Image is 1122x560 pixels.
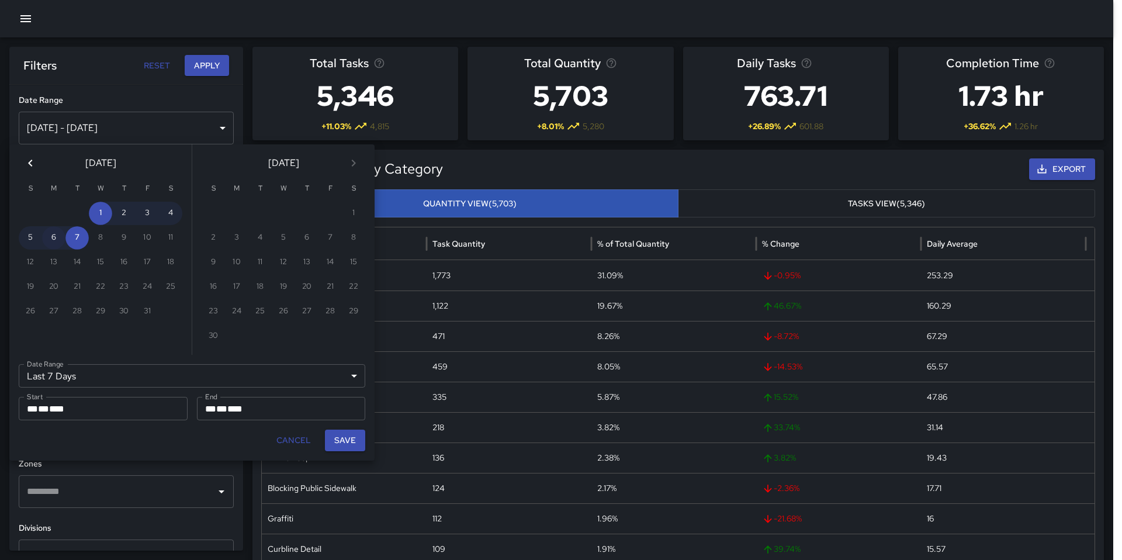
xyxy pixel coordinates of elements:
[113,177,134,201] span: Thursday
[89,202,112,225] button: 1
[205,405,216,413] span: Month
[296,177,317,201] span: Thursday
[27,392,43,402] label: Start
[43,177,64,201] span: Monday
[19,364,365,388] div: Last 7 Days
[65,226,89,250] button: 7
[268,155,299,171] span: [DATE]
[49,405,64,413] span: Year
[90,177,111,201] span: Wednesday
[320,177,341,201] span: Friday
[27,405,38,413] span: Month
[226,177,247,201] span: Monday
[85,155,116,171] span: [DATE]
[136,202,159,225] button: 3
[112,202,136,225] button: 2
[205,392,217,402] label: End
[42,226,65,250] button: 6
[19,226,42,250] button: 5
[67,177,88,201] span: Tuesday
[216,405,227,413] span: Day
[273,177,294,201] span: Wednesday
[203,177,224,201] span: Sunday
[272,430,316,451] button: Cancel
[38,405,49,413] span: Day
[343,177,364,201] span: Saturday
[250,177,271,201] span: Tuesday
[159,202,182,225] button: 4
[20,177,41,201] span: Sunday
[137,177,158,201] span: Friday
[325,430,365,451] button: Save
[27,359,64,369] label: Date Range
[227,405,243,413] span: Year
[19,151,42,175] button: Previous month
[160,177,181,201] span: Saturday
